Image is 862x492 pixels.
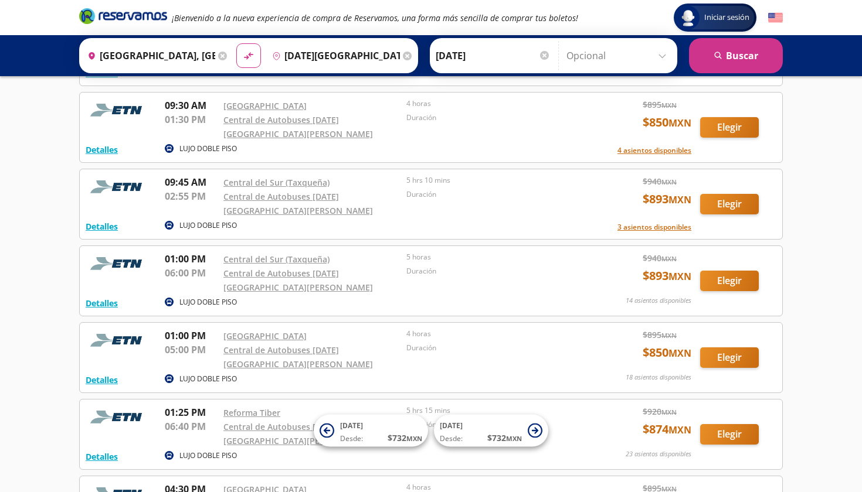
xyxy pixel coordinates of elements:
[661,177,677,186] small: MXN
[165,329,218,343] p: 01:00 PM
[172,12,578,23] em: ¡Bienvenido a la nueva experiencia de compra de Reservamos, una forma más sencilla de comprar tus...
[700,424,759,445] button: Elegir
[643,405,677,418] span: $ 920
[566,41,671,70] input: Opcional
[165,189,218,203] p: 02:55 PM
[661,408,677,416] small: MXN
[700,117,759,138] button: Elegir
[643,114,691,131] span: $ 850
[314,415,428,447] button: [DATE]Desde:$732MXN
[223,177,330,188] a: Central del Sur (Taxqueña)
[165,419,218,433] p: 06:40 PM
[643,98,677,111] span: $ 895
[86,297,118,309] button: Detalles
[643,344,691,361] span: $ 850
[86,374,118,386] button: Detalles
[626,449,691,459] p: 23 asientos disponibles
[700,271,759,291] button: Elegir
[668,270,691,283] small: MXN
[643,252,677,264] span: $ 940
[86,329,150,352] img: RESERVAMOS
[668,347,691,360] small: MXN
[179,297,237,307] p: LUJO DOBLE PISO
[223,421,373,446] a: Central de Autobuses [DATE][GEOGRAPHIC_DATA][PERSON_NAME]
[617,145,691,156] button: 4 asientos disponibles
[179,374,237,384] p: LUJO DOBLE PISO
[165,175,218,189] p: 09:45 AM
[661,101,677,110] small: MXN
[223,114,373,139] a: Central de Autobuses [DATE][GEOGRAPHIC_DATA][PERSON_NAME]
[626,373,691,382] p: 18 asientos disponibles
[700,194,759,214] button: Elegir
[179,450,237,461] p: LUJO DOBLE PISO
[406,112,583,123] p: Duración
[406,252,583,262] p: 5 horas
[165,112,218,127] p: 01:30 PM
[668,117,691,129] small: MXN
[440,421,463,430] span: [DATE]
[86,252,150,275] img: RESERVAMOS
[689,38,783,73] button: Buscar
[661,331,677,340] small: MXN
[165,98,218,112] p: 09:30 AM
[86,220,118,233] button: Detalles
[617,222,691,233] button: 3 asientos disponibles
[165,343,218,357] p: 05:00 PM
[86,143,118,156] button: Detalles
[86,175,150,199] img: RESERVAMOS
[86,405,150,429] img: RESERVAMOS
[79,7,167,28] a: Brand Logo
[86,98,150,122] img: RESERVAMOS
[440,433,463,444] span: Desde:
[768,11,783,25] button: English
[223,407,280,418] a: Reforma Tiber
[223,330,307,341] a: [GEOGRAPHIC_DATA]
[165,252,218,266] p: 01:00 PM
[406,98,583,109] p: 4 horas
[643,421,691,438] span: $ 874
[700,12,754,23] span: Iniciar sesión
[223,191,373,216] a: Central de Autobuses [DATE][GEOGRAPHIC_DATA][PERSON_NAME]
[223,268,373,293] a: Central de Autobuses [DATE][GEOGRAPHIC_DATA][PERSON_NAME]
[267,41,400,70] input: Buscar Destino
[661,254,677,263] small: MXN
[668,423,691,436] small: MXN
[487,432,522,444] span: $ 732
[434,415,548,447] button: [DATE]Desde:$732MXN
[165,405,218,419] p: 01:25 PM
[179,220,237,231] p: LUJO DOBLE PISO
[406,343,583,353] p: Duración
[406,405,583,416] p: 5 hrs 15 mins
[700,347,759,368] button: Elegir
[643,267,691,285] span: $ 893
[340,433,363,444] span: Desde:
[406,189,583,200] p: Duración
[223,344,373,370] a: Central de Autobuses [DATE][GEOGRAPHIC_DATA][PERSON_NAME]
[223,254,330,265] a: Central del Sur (Taxqueña)
[668,193,691,206] small: MXN
[643,175,677,187] span: $ 940
[86,450,118,463] button: Detalles
[79,7,167,25] i: Brand Logo
[165,266,218,280] p: 06:00 PM
[179,143,237,154] p: LUJO DOBLE PISO
[436,41,551,70] input: Elegir Fecha
[340,421,363,430] span: [DATE]
[643,329,677,341] span: $ 895
[506,434,522,443] small: MXN
[388,432,422,444] span: $ 732
[406,175,583,186] p: 5 hrs 10 mins
[626,296,691,306] p: 14 asientos disponibles
[223,100,307,111] a: [GEOGRAPHIC_DATA]
[83,41,215,70] input: Buscar Origen
[406,329,583,339] p: 4 horas
[406,434,422,443] small: MXN
[406,266,583,276] p: Duración
[643,190,691,208] span: $ 893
